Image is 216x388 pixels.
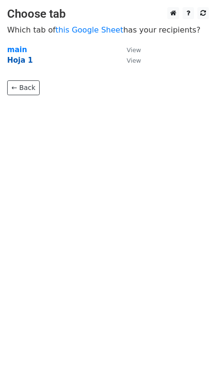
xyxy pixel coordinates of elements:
a: ← Back [7,80,40,95]
a: View [117,45,141,54]
p: Which tab of has your recipients? [7,25,209,35]
small: View [127,57,141,64]
a: this Google Sheet [55,25,123,34]
small: View [127,46,141,54]
a: main [7,45,27,54]
a: View [117,56,141,65]
iframe: Chat Widget [168,342,216,388]
h3: Choose tab [7,7,209,21]
a: Hoja 1 [7,56,33,65]
div: Widget de chat [168,342,216,388]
